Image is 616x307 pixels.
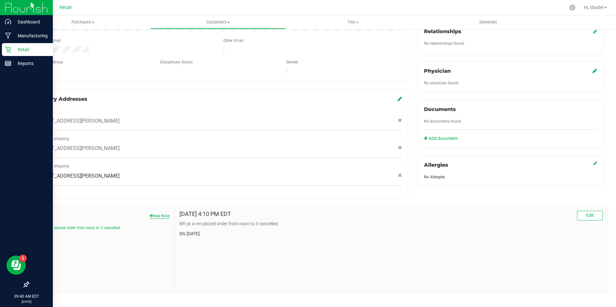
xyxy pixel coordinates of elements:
[424,119,462,124] span: No documents found.
[424,68,451,74] span: Physician
[471,19,506,25] span: Deliveries
[150,15,285,29] a: Customers
[19,255,27,262] iframe: Resource center unread badge
[424,106,456,112] span: Documents
[286,59,298,65] label: Gender
[5,46,11,53] inline-svg: Retail
[3,293,50,299] p: 09:40 AM EDT
[34,172,120,180] span: [STREET_ADDRESS][PERSON_NAME]
[179,211,231,217] h4: [DATE] 4:10 PM EDT
[34,225,121,231] button: left pt a vm placed order from noon to 3 cancelled.
[15,15,150,29] a: Purchases
[424,41,465,46] label: No relationships found.
[5,19,11,25] inline-svg: Dashboard
[568,5,576,11] div: Manage settings
[424,174,597,180] div: No Allergies
[3,299,50,304] p: [DATE]
[577,211,603,220] button: Edit
[286,15,421,29] a: Tills
[179,230,603,237] p: DG [DATE]
[11,32,50,40] p: Manufacturing
[421,15,556,29] a: Deliveries
[160,59,193,65] label: Disciplinary Status
[149,213,169,219] button: New Note
[34,211,169,219] span: Notes
[424,28,461,34] span: Relationships
[5,60,11,67] inline-svg: Reports
[179,220,603,227] p: left pt a vm placed order from noon to 3 cancelled.
[15,19,150,25] span: Purchases
[424,135,461,142] a: Add document
[34,117,120,125] span: [STREET_ADDRESS][PERSON_NAME]
[223,38,244,43] label: Other Email
[586,213,594,218] span: Edit
[11,18,50,26] p: Dashboard
[286,19,420,25] span: Tills
[424,81,459,85] span: No physician found.
[151,19,285,25] span: Customers
[11,46,50,53] p: Retail
[60,5,72,10] span: Retail
[34,96,87,102] span: Delivery Addresses
[34,144,120,152] span: [STREET_ADDRESS][PERSON_NAME]
[6,256,26,275] iframe: Resource center
[11,60,50,67] p: Reports
[424,162,448,168] span: Allergies
[5,33,11,39] inline-svg: Manufacturing
[584,5,604,10] span: Hi, Shade!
